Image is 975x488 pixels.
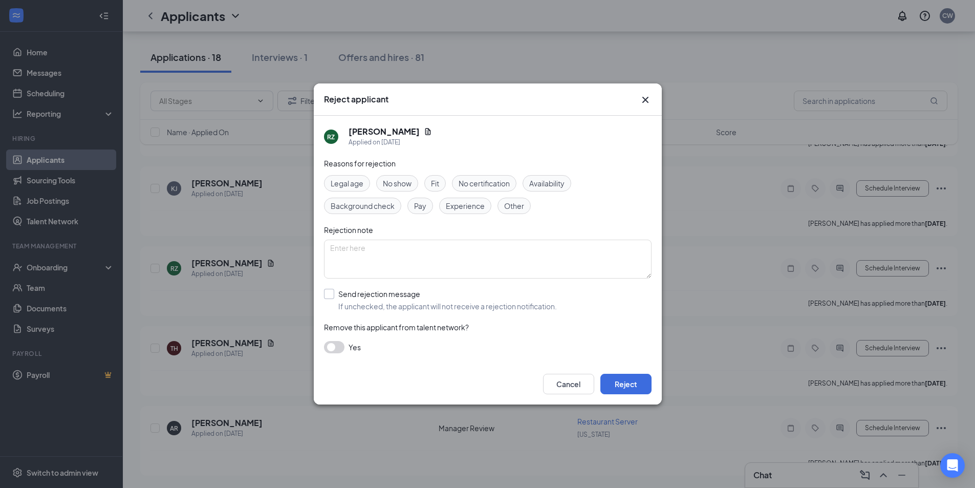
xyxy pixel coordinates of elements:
[324,159,396,168] span: Reasons for rejection
[349,341,361,353] span: Yes
[383,178,411,189] span: No show
[349,137,432,147] div: Applied on [DATE]
[529,178,565,189] span: Availability
[446,200,485,211] span: Experience
[327,133,335,141] div: RZ
[639,94,652,106] button: Close
[504,200,524,211] span: Other
[940,453,965,478] div: Open Intercom Messenger
[349,126,420,137] h5: [PERSON_NAME]
[459,178,510,189] span: No certification
[324,225,373,235] span: Rejection note
[639,94,652,106] svg: Cross
[424,128,432,136] svg: Document
[324,323,469,332] span: Remove this applicant from talent network?
[331,178,363,189] span: Legal age
[600,374,652,394] button: Reject
[414,200,426,211] span: Pay
[543,374,594,394] button: Cancel
[431,178,439,189] span: Fit
[324,94,388,105] h3: Reject applicant
[331,200,395,211] span: Background check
